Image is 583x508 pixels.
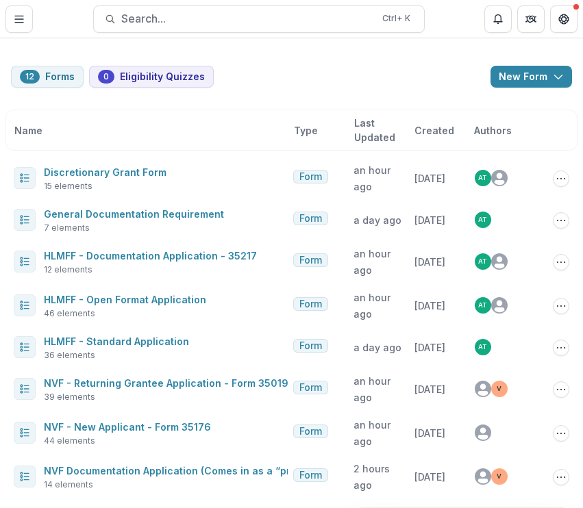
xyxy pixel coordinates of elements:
div: Anna Test [478,344,487,351]
svg: avatar [475,381,491,397]
span: Authors [474,123,512,138]
button: Get Help [550,5,578,33]
button: Notifications [484,5,512,33]
button: Options [553,170,569,187]
span: Form [299,426,322,437]
a: NVF - New Applicant - Form 35176 [44,421,211,433]
div: Anna Test [478,175,487,181]
div: Venkat [497,385,501,392]
a: HLMFF - Documentation Application - 35217 [44,250,257,262]
button: Partners [517,5,545,33]
span: Form [299,171,322,183]
span: 14 elements [44,479,93,491]
span: an hour ago [353,164,390,192]
svg: avatar [475,424,491,441]
button: Options [553,381,569,398]
a: HLMFF - Standard Application [44,335,189,347]
a: NVF Documentation Application (Comes in as a “proposal”) – Form 35200 [44,465,401,477]
svg: avatar [491,253,508,270]
span: Form [299,213,322,225]
button: Eligibility Quizzes [89,66,214,88]
span: 46 elements [44,307,95,320]
div: Ctrl + K [380,11,413,26]
a: HLMFF - Open Format Application [44,294,206,305]
span: [DATE] [414,173,445,184]
span: 12 elements [44,264,92,276]
button: Options [553,254,569,270]
span: [DATE] [414,471,445,483]
div: Anna Test [478,216,487,223]
span: [DATE] [414,300,445,312]
span: a day ago [353,214,401,226]
svg: avatar [491,297,508,314]
span: an hour ago [353,419,390,447]
span: 2 hours ago [353,463,390,491]
span: Form [299,340,322,352]
svg: avatar [491,170,508,186]
span: Created [414,123,454,138]
span: Type [294,123,318,138]
span: an hour ago [353,248,390,276]
span: Form [299,255,322,266]
span: [DATE] [414,427,445,439]
a: Discretionary Grant Form [44,166,166,178]
button: Search... [93,5,425,33]
div: Venkat [497,473,501,480]
button: Options [553,340,569,356]
span: 44 elements [44,435,95,447]
button: Options [553,298,569,314]
span: Search... [121,12,374,25]
a: General Documentation Requirement [44,208,224,220]
button: Forms [11,66,84,88]
svg: avatar [475,468,491,485]
button: Toggle Menu [5,5,33,33]
button: Options [553,469,569,485]
div: Anna Test [478,302,487,309]
span: Form [299,299,322,310]
span: [DATE] [414,256,445,268]
span: 36 elements [44,349,95,361]
span: 7 elements [44,222,90,234]
span: 39 elements [44,391,95,403]
button: Options [553,425,569,442]
span: a day ago [353,342,401,353]
button: Options [553,212,569,229]
span: an hour ago [353,292,390,320]
span: [DATE] [414,214,445,226]
span: [DATE] [414,383,445,395]
span: 15 elements [44,180,92,192]
span: 12 [25,72,34,81]
span: [DATE] [414,342,445,353]
div: Anna Test [478,258,487,265]
button: New Form [491,66,572,88]
a: NVF - Returning Grantee Application - Form 35019 [44,377,288,389]
span: Last Updated [354,116,409,144]
span: Form [299,382,322,394]
span: Name [14,123,42,138]
span: an hour ago [353,375,390,403]
span: Form [299,470,322,481]
span: 0 [103,72,109,81]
